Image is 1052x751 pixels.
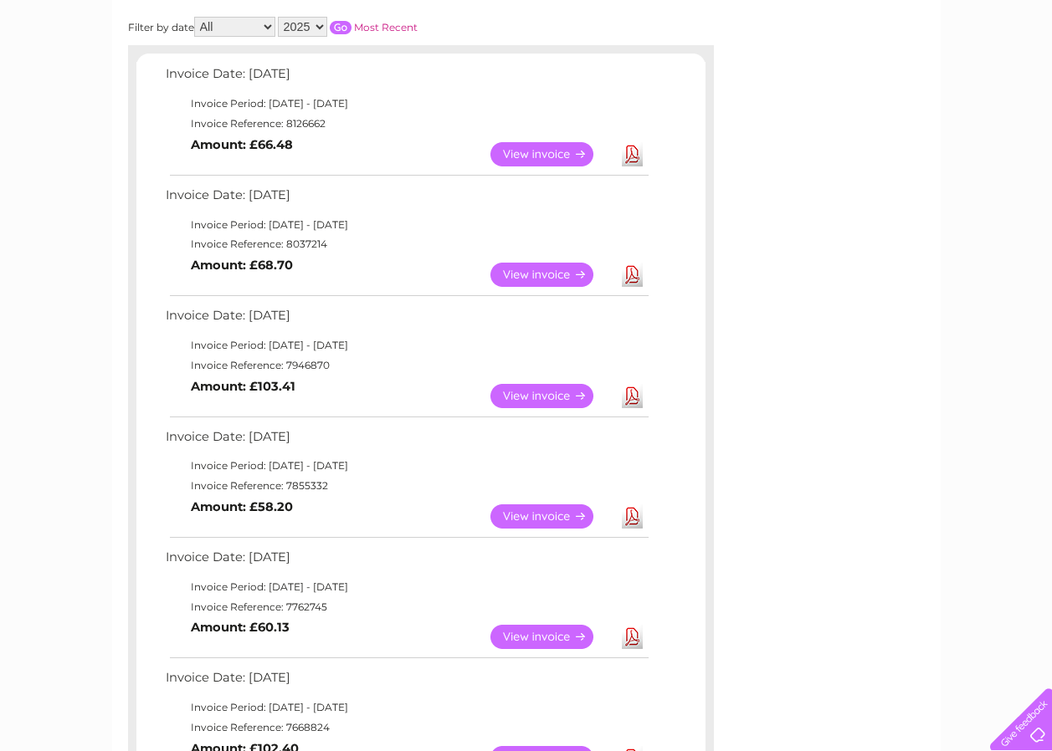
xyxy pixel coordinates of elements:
td: Invoice Period: [DATE] - [DATE] [162,215,651,235]
img: logo.png [37,43,122,95]
a: Most Recent [354,21,418,33]
div: Clear Business is a trading name of Verastar Limited (registered in [GEOGRAPHIC_DATA] No. 3667643... [131,9,922,81]
a: 0333 014 3131 [736,8,852,29]
td: Invoice Reference: 7762745 [162,597,651,617]
td: Invoice Reference: 7668824 [162,718,651,738]
a: Log out [997,71,1036,84]
a: Energy [799,71,836,84]
td: Invoice Period: [DATE] - [DATE] [162,697,651,718]
b: Amount: £58.20 [191,499,293,514]
b: Amount: £103.41 [191,379,295,394]
b: Amount: £68.70 [191,258,293,273]
td: Invoice Date: [DATE] [162,546,651,577]
a: Download [622,142,643,166]
a: View [490,263,613,287]
td: Invoice Period: [DATE] - [DATE] [162,335,651,355]
td: Invoice Period: [DATE] - [DATE] [162,94,651,114]
a: Water [757,71,789,84]
a: Contact [941,71,982,84]
td: Invoice Date: [DATE] [162,667,651,697]
a: Download [622,384,643,408]
td: Invoice Reference: 7946870 [162,355,651,375]
td: Invoice Reference: 8037214 [162,234,651,254]
td: Invoice Date: [DATE] [162,304,651,335]
td: Invoice Reference: 8126662 [162,114,651,134]
a: Telecoms [846,71,896,84]
a: View [490,142,613,166]
td: Invoice Date: [DATE] [162,184,651,215]
a: View [490,625,613,649]
td: Invoice Reference: 7855332 [162,476,651,496]
a: Blog [906,71,931,84]
a: View [490,504,613,529]
a: View [490,384,613,408]
b: Amount: £66.48 [191,137,293,152]
div: Filter by date [128,17,567,37]
b: Amount: £60.13 [191,620,290,635]
td: Invoice Date: [DATE] [162,426,651,457]
td: Invoice Period: [DATE] - [DATE] [162,577,651,597]
a: Download [622,625,643,649]
a: Download [622,504,643,529]
td: Invoice Date: [DATE] [162,63,651,94]
a: Download [622,263,643,287]
td: Invoice Period: [DATE] - [DATE] [162,456,651,476]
